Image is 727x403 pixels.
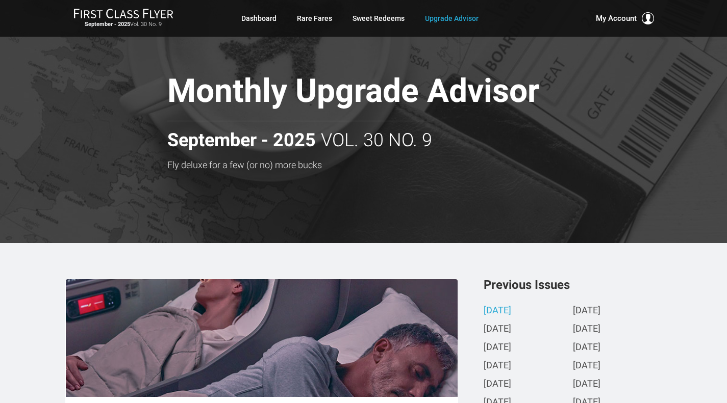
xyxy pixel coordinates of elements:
h3: Previous Issues [484,279,662,291]
a: [DATE] [484,306,511,316]
a: Dashboard [241,9,277,28]
button: My Account [596,12,654,24]
a: Rare Fares [297,9,332,28]
strong: September - 2025 [167,130,316,151]
a: [DATE] [573,361,600,371]
span: My Account [596,12,637,24]
img: First Class Flyer [73,8,173,19]
strong: September - 2025 [85,21,130,28]
a: [DATE] [573,324,600,335]
h3: Fly deluxe for a few (or no) more bucks [167,160,611,170]
small: Vol. 30 No. 9 [73,21,173,28]
a: [DATE] [484,361,511,371]
a: [DATE] [573,379,600,390]
a: [DATE] [484,379,511,390]
a: First Class FlyerSeptember - 2025Vol. 30 No. 9 [73,8,173,29]
a: [DATE] [573,306,600,316]
a: Sweet Redeems [353,9,405,28]
a: [DATE] [484,342,511,353]
a: Upgrade Advisor [425,9,479,28]
a: [DATE] [573,342,600,353]
h1: Monthly Upgrade Advisor [167,73,611,113]
a: [DATE] [484,324,511,335]
h2: Vol. 30 No. 9 [167,121,432,151]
